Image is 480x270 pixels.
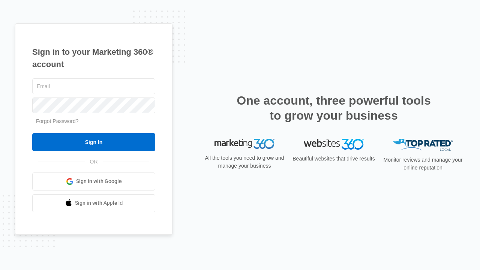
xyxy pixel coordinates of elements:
[36,118,79,124] a: Forgot Password?
[76,177,122,185] span: Sign in with Google
[214,139,274,149] img: Marketing 360
[32,133,155,151] input: Sign In
[393,139,453,151] img: Top Rated Local
[304,139,364,150] img: Websites 360
[32,172,155,190] a: Sign in with Google
[32,46,155,70] h1: Sign in to your Marketing 360® account
[75,199,123,207] span: Sign in with Apple Id
[202,154,286,170] p: All the tools you need to grow and manage your business
[381,156,465,172] p: Monitor reviews and manage your online reputation
[85,158,103,166] span: OR
[234,93,433,123] h2: One account, three powerful tools to grow your business
[292,155,376,163] p: Beautiful websites that drive results
[32,78,155,94] input: Email
[32,194,155,212] a: Sign in with Apple Id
